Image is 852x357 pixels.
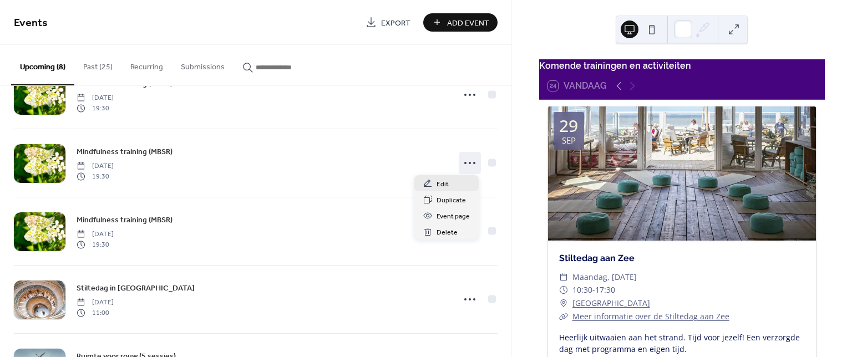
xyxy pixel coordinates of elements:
[121,45,172,84] button: Recurring
[437,178,449,190] span: Edit
[77,229,114,239] span: [DATE]
[559,253,635,263] a: Stiltedag aan Zee
[381,17,410,29] span: Export
[447,17,489,29] span: Add Event
[592,283,595,297] span: -
[172,45,234,84] button: Submissions
[77,308,114,318] span: 11:00
[559,310,568,323] div: ​
[595,283,615,297] span: 17:30
[77,145,173,158] a: Mindfulness training (MBSR)
[77,283,195,294] span: Stiltedag in [GEOGRAPHIC_DATA]
[572,283,592,297] span: 10:30
[77,171,114,181] span: 19:30
[77,103,114,113] span: 19:30
[77,298,114,308] span: [DATE]
[77,215,173,226] span: Mindfulness training (MBSR)
[77,213,173,226] a: Mindfulness training (MBSR)
[357,13,419,32] a: Export
[77,161,114,171] span: [DATE]
[14,12,48,34] span: Events
[437,211,470,222] span: Event page
[77,239,114,249] span: 19:30
[437,227,458,238] span: Delete
[423,13,498,32] button: Add Event
[539,59,825,73] div: Komende trainingen en activiteiten
[77,93,114,103] span: [DATE]
[559,271,568,284] div: ​
[572,271,637,284] span: maandag, [DATE]
[562,136,576,145] div: sep
[74,45,121,84] button: Past (25)
[572,311,729,322] a: Meer informatie over de Stiltedag aan Zee
[77,282,195,294] a: Stiltedag in [GEOGRAPHIC_DATA]
[559,297,568,310] div: ​
[559,283,568,297] div: ​
[437,195,466,206] span: Duplicate
[572,297,650,310] a: [GEOGRAPHIC_DATA]
[548,331,816,355] div: Heerlijk uitwaaien aan het strand. Tijd voor jezelf! Een verzorgde dag met programma en eigen tijd.
[77,146,173,158] span: Mindfulness training (MBSR)
[11,45,74,85] button: Upcoming (8)
[559,118,578,134] div: 29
